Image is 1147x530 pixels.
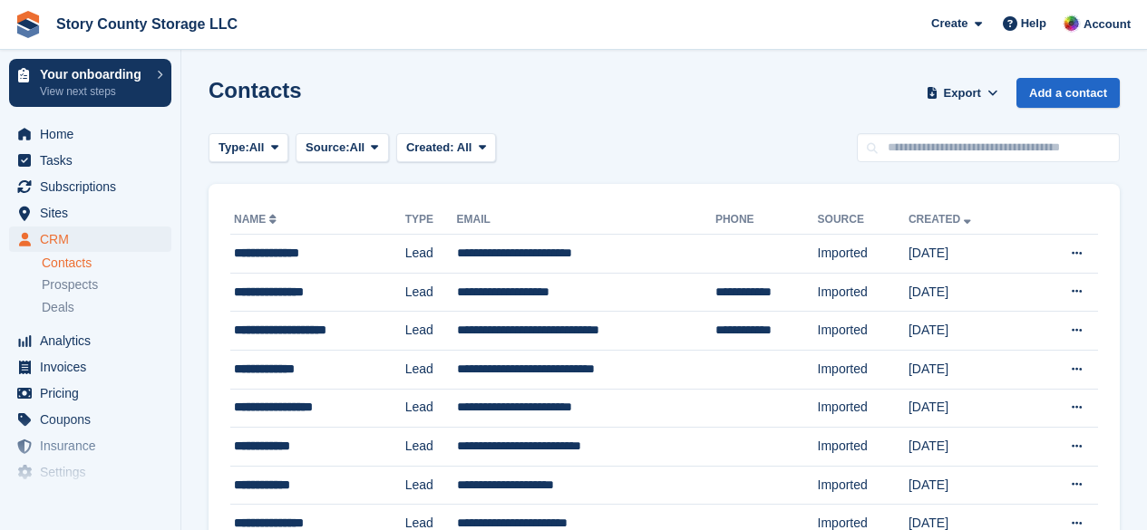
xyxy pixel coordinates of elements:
td: Lead [405,235,457,274]
td: [DATE] [909,273,1029,312]
a: menu [9,200,171,226]
a: Contacts [42,255,171,272]
p: Your onboarding [40,68,148,81]
span: Pricing [40,381,149,406]
span: Account [1084,15,1131,34]
span: Type: [219,139,249,157]
span: Insurance [40,433,149,458]
td: Imported [818,273,909,312]
span: Export [944,84,981,102]
td: Imported [818,389,909,428]
a: Prospects [42,275,171,294]
button: Source: All [296,133,389,163]
td: Imported [818,312,909,351]
span: Analytics [40,328,149,353]
td: Lead [405,428,457,467]
th: Phone [715,206,818,235]
a: menu [9,459,171,485]
td: Lead [405,389,457,428]
span: All [350,139,365,157]
a: menu [9,381,171,406]
span: CRM [40,226,149,252]
td: [DATE] [909,235,1029,274]
a: Story County Storage LLC [49,9,245,39]
td: [DATE] [909,466,1029,505]
span: Coupons [40,407,149,432]
a: menu [9,354,171,380]
a: menu [9,407,171,432]
td: [DATE] [909,389,1029,428]
button: Type: All [209,133,288,163]
td: [DATE] [909,428,1029,467]
span: All [249,139,265,157]
span: Subscriptions [40,174,149,199]
img: Leah Hattan [1063,14,1081,33]
a: Name [234,213,280,226]
a: menu [9,226,171,252]
span: Prospects [42,276,98,294]
p: View next steps [40,83,148,100]
a: menu [9,121,171,147]
a: Add a contact [1016,78,1120,108]
span: Settings [40,459,149,485]
button: Export [922,78,1002,108]
img: stora-icon-8386f47178a22dfd0bd8f6a31ec36ba5ce8667c1dd55bd0f319d3a0aa187defe.svg [15,11,42,38]
td: Imported [818,466,909,505]
th: Email [457,206,715,235]
a: Created [909,213,975,226]
td: Lead [405,350,457,389]
a: menu [9,174,171,199]
td: Lead [405,273,457,312]
span: Created: [406,140,454,154]
span: Create [931,14,967,33]
span: Deals [42,299,74,316]
span: Tasks [40,148,149,173]
span: Sites [40,200,149,226]
th: Source [818,206,909,235]
td: [DATE] [909,312,1029,351]
a: Deals [42,298,171,317]
td: Lead [405,312,457,351]
td: Imported [818,428,909,467]
span: Invoices [40,354,149,380]
th: Type [405,206,457,235]
span: Help [1021,14,1046,33]
button: Created: All [396,133,496,163]
span: Home [40,121,149,147]
a: Your onboarding View next steps [9,59,171,107]
a: menu [9,328,171,353]
td: Imported [818,235,909,274]
td: Lead [405,466,457,505]
span: Source: [306,139,349,157]
td: Imported [818,350,909,389]
a: menu [9,433,171,458]
td: [DATE] [909,350,1029,389]
span: All [457,140,472,154]
a: menu [9,148,171,173]
h1: Contacts [209,78,302,102]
